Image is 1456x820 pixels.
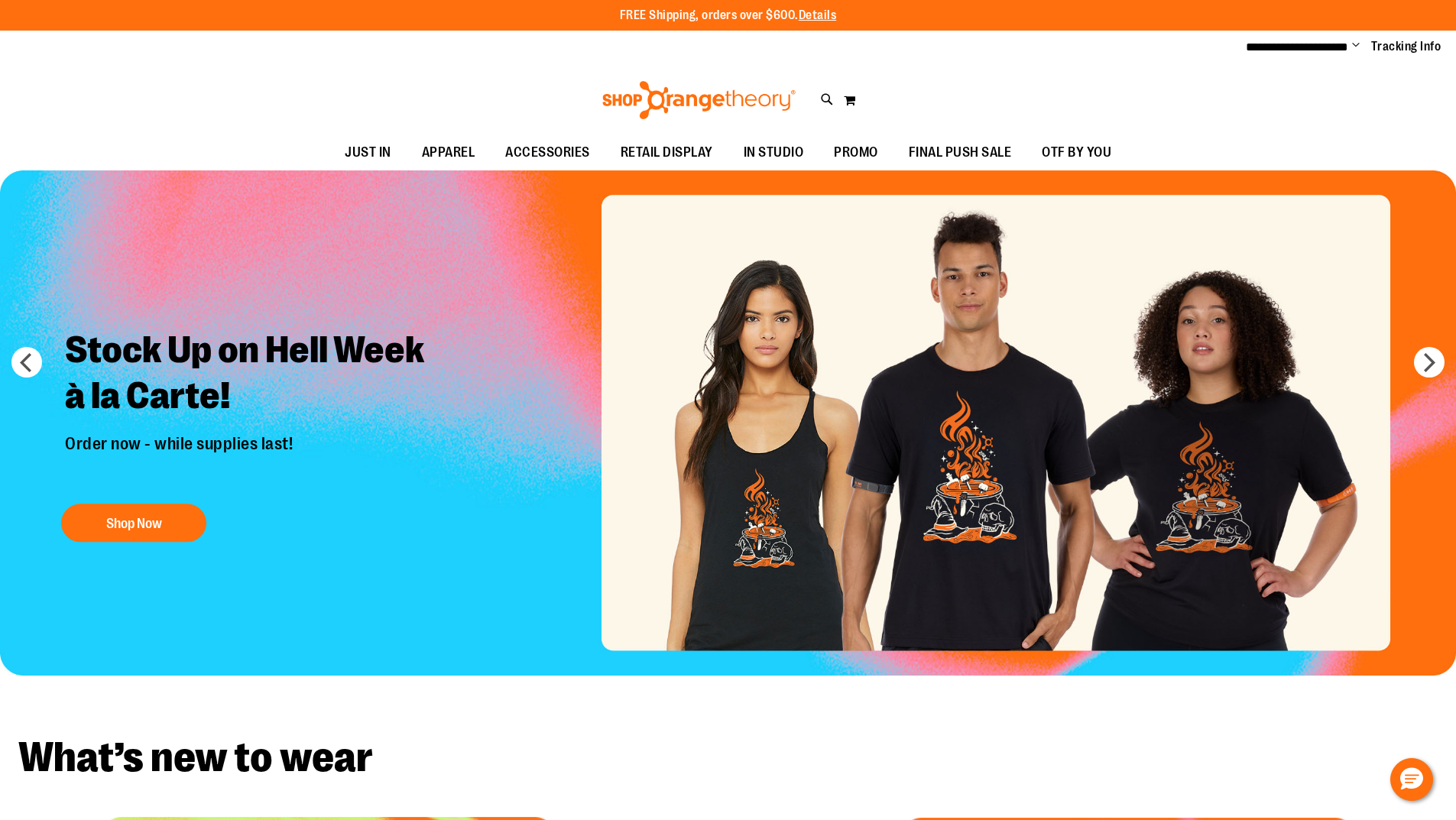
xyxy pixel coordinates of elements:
[1352,39,1360,54] button: Account menu
[1414,347,1445,378] button: next
[1026,135,1127,170] a: OTF BY YOU
[505,135,590,170] span: ACCESSORIES
[490,135,605,170] a: ACCESSORIES
[605,135,728,170] a: RETAIL DISPLAY
[54,316,452,434] h2: Stock Up on Hell Week à la Carte!
[329,135,407,170] a: JUST IN
[799,8,837,22] a: Details
[407,135,491,170] a: APPAREL
[621,135,713,170] span: RETAIL DISPLAY
[54,316,452,549] a: Stock Up on Hell Week à la Carte! Order now - while supplies last! Shop Now
[345,135,391,170] span: JUST IN
[600,81,798,119] img: Shop Orangetheory
[893,135,1027,170] a: FINAL PUSH SALE
[728,135,819,170] a: IN STUDIO
[422,135,475,170] span: APPAREL
[1390,758,1433,801] button: Hello, have a question? Let’s chat.
[54,434,452,488] p: Order now - while supplies last!
[61,504,206,542] button: Shop Now
[819,135,893,170] a: PROMO
[909,135,1012,170] span: FINAL PUSH SALE
[18,737,1438,779] h2: What’s new to wear
[1042,135,1111,170] span: OTF BY YOU
[744,135,804,170] span: IN STUDIO
[620,7,837,24] p: FREE Shipping, orders over $600.
[11,347,42,378] button: prev
[834,135,878,170] span: PROMO
[1371,38,1441,55] a: Tracking Info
